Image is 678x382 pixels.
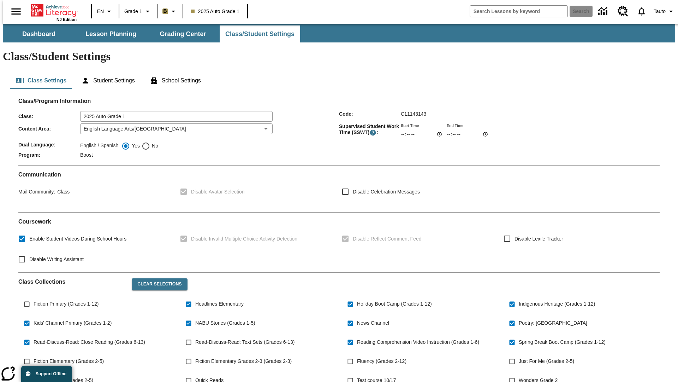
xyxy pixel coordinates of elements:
[519,300,595,308] span: Indigenous Heritage (Grades 1-12)
[353,235,422,243] span: Disable Reflect Comment Feed
[651,5,678,18] button: Profile/Settings
[632,2,651,21] a: Notifications
[339,111,401,117] span: Code :
[132,278,187,290] button: Clear Selections
[195,300,244,308] span: Headlines Elementary
[369,129,376,136] button: Supervised Student Work Time is the timeframe when students can take LevelSet and when lessons ar...
[191,235,297,243] span: Disable Invalid Multiple Choice Activity Detection
[80,142,118,150] label: English / Spanish
[76,25,146,42] button: Lesson Planning
[18,98,660,104] h2: Class/Program Information
[357,338,479,346] span: Reading Comprehension Video Instruction (Grades 1-6)
[18,218,660,267] div: Coursework
[10,72,72,89] button: Class Settings
[94,5,117,18] button: Language: EN, Select a language
[31,2,77,22] div: Home
[18,142,80,147] span: Dual Language :
[80,111,273,122] input: Class
[220,25,300,42] button: Class/Student Settings
[130,142,140,150] span: Yes
[80,152,93,158] span: Boost
[18,152,80,158] span: Program :
[29,256,84,263] span: Disable Writing Assistant
[519,338,606,346] span: Spring Break Boot Camp (Grades 1-12)
[3,25,301,42] div: SubNavbar
[10,72,668,89] div: Class/Student Settings
[353,188,420,196] span: Disable Celebration Messages
[18,218,660,225] h2: Course work
[34,300,99,308] span: Fiction Primary (Grades 1-12)
[195,319,255,327] span: NABU Stories (Grades 1-5)
[56,17,77,22] span: NJ Edition
[31,3,77,17] a: Home
[144,72,207,89] button: School Settings
[76,72,140,89] button: Student Settings
[191,188,245,196] span: Disable Avatar Selection
[357,319,389,327] span: News Channel
[18,171,660,178] h2: Communication
[36,371,66,376] span: Support Offline
[519,319,587,327] span: Poetry: [GEOGRAPHIC_DATA]
[401,111,426,117] span: C11143143
[18,114,80,119] span: Class :
[21,366,72,382] button: Support Offline
[195,358,292,365] span: Fiction Elementary Grades 2-3 (Grades 2-3)
[519,358,574,365] span: Just For Me (Grades 2-5)
[4,25,74,42] button: Dashboard
[34,338,145,346] span: Read-Discuss-Read: Close Reading (Grades 6-13)
[191,8,240,15] span: 2025 Auto Grade 1
[121,5,155,18] button: Grade: Grade 1, Select a grade
[97,8,104,15] span: EN
[18,278,126,285] h2: Class Collections
[18,171,660,207] div: Communication
[18,126,80,132] span: Content Area :
[160,5,180,18] button: Boost Class color is light brown. Change class color
[18,105,660,160] div: Class/Program Information
[357,358,406,365] span: Fluency (Grades 2-12)
[594,2,613,21] a: Data Center
[195,338,295,346] span: Read-Discuss-Read: Text Sets (Grades 6-13)
[80,123,273,134] div: English Language Arts/[GEOGRAPHIC_DATA]
[447,123,463,128] label: End Time
[34,319,112,327] span: Kids' Channel Primary (Grades 1-2)
[654,8,666,15] span: Tauto
[401,123,419,128] label: Start Time
[3,24,675,42] div: SubNavbar
[163,7,167,16] span: B
[124,8,142,15] span: Grade 1
[148,25,218,42] button: Grading Center
[515,235,563,243] span: Disable Lexile Tracker
[150,142,158,150] span: No
[357,300,432,308] span: Holiday Boot Camp (Grades 1-12)
[18,189,55,195] span: Mail Community :
[613,2,632,21] a: Resource Center, Will open in new tab
[55,189,70,195] span: Class
[6,1,26,22] button: Open side menu
[470,6,567,17] input: search field
[34,358,104,365] span: Fiction Elementary (Grades 2-5)
[3,50,675,63] h1: Class/Student Settings
[339,123,401,136] span: Supervised Student Work Time (SSWT) :
[29,235,126,243] span: Enable Student Videos During School Hours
